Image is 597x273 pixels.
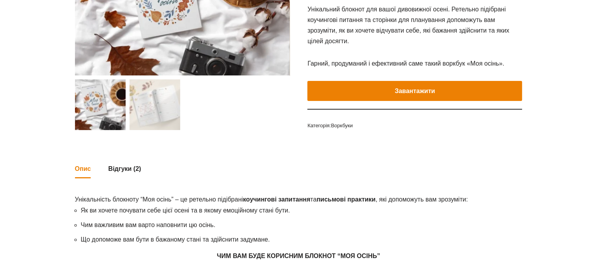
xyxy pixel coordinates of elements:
div: Унікальність блокноту “Моя осінь” – це ретельно підібрані та , які допоможуть вам зрозуміти: [75,194,522,205]
li: Як ви хочете почувати себе цієї осені та в якому емоційному стані бути. [81,205,522,216]
li: Чим важливим вам варто наповнити цю осінь. [81,220,522,230]
button: Завантажити [307,81,522,101]
p: Гарний, продуманий і ефективний саме такий воркбук «Моя осінь». [307,58,522,69]
p: Унікальний блокнот для вашої дивовижної осені. Ретельно підібрані коучингові питання та сторінки ... [307,4,522,47]
img: Воркбук "Моя осінь" - Зображення 2 [130,79,180,130]
strong: коучингові запитання [243,196,310,203]
a: Відгуки (2) [108,160,141,177]
strong: ЧИМ ВАМ БУДЕ КОРИСНИМ БЛОКНОТ “МОЯ ОСІНЬ” [217,253,380,259]
img: Воркбук "Моя осінь" [75,79,126,130]
li: Що допоможе вам бути в бажаному стані та здійснити задумане. [81,234,522,245]
strong: письмові практики [317,196,376,203]
a: Опис [75,160,91,177]
a: Воркбуки [331,123,353,128]
span: Категорія: [307,121,522,130]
